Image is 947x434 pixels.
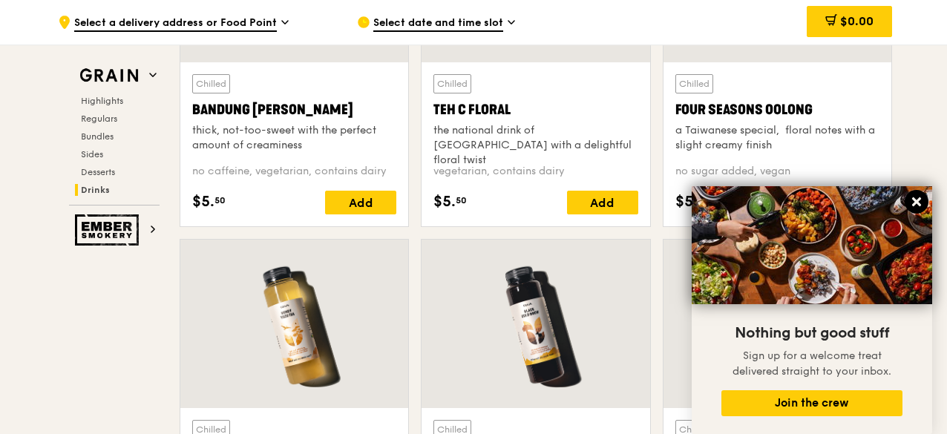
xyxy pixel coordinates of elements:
span: Regulars [81,114,117,124]
div: Chilled [433,74,471,93]
span: $0.00 [840,14,874,28]
span: Sign up for a welcome treat delivered straight to your inbox. [733,349,891,378]
div: Bandung [PERSON_NAME] [192,99,396,120]
div: Chilled [675,74,713,93]
div: a Taiwanese special, floral notes with a slight creamy finish [675,123,879,153]
img: Grain web logo [75,62,143,89]
span: Highlights [81,96,123,106]
span: Select date and time slot [373,16,503,32]
div: Chilled [192,74,230,93]
div: Four Seasons Oolong [675,99,879,120]
div: no sugar added, vegan [675,164,879,179]
span: Drinks [81,185,110,195]
img: DSC07876-Edit02-Large.jpeg [692,186,932,304]
div: thick, not-too-sweet with the perfect amount of creaminess [192,123,396,153]
span: Sides [81,149,103,160]
span: 50 [214,194,226,206]
div: Teh C Floral [433,99,638,120]
button: Close [905,190,928,214]
span: 50 [456,194,467,206]
span: Bundles [81,131,114,142]
span: Desserts [81,167,115,177]
div: the national drink of [GEOGRAPHIC_DATA] with a delightful floral twist [433,123,638,168]
div: no caffeine, vegetarian, contains dairy [192,164,396,179]
button: Join the crew [721,390,902,416]
span: $5. [433,191,456,213]
span: Select a delivery address or Food Point [74,16,277,32]
div: Add [325,191,396,214]
img: Ember Smokery web logo [75,214,143,246]
span: Nothing but good stuff [735,324,889,342]
span: $5. [192,191,214,213]
span: $5. [675,191,698,213]
div: vegetarian, contains dairy [433,164,638,179]
div: Add [567,191,638,214]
